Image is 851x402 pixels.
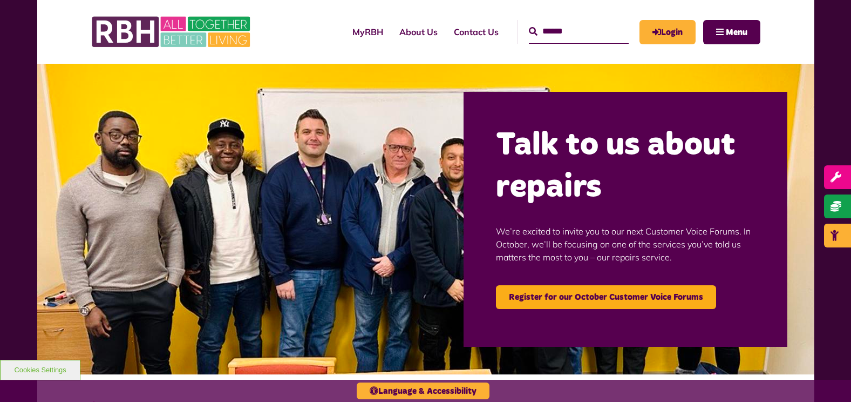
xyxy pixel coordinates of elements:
[496,285,716,309] a: Register for our October Customer Voice Forums
[91,11,253,53] img: RBH
[726,28,747,37] span: Menu
[357,383,489,399] button: Language & Accessibility
[446,17,507,46] a: Contact Us
[344,17,391,46] a: MyRBH
[802,353,851,402] iframe: Netcall Web Assistant for live chat
[391,17,446,46] a: About Us
[496,209,755,280] p: We’re excited to invite you to our next Customer Voice Forums. In October, we’ll be focusing on o...
[703,20,760,44] button: Navigation
[496,124,755,209] h2: Talk to us about repairs
[37,64,814,374] img: Group photo of customers and colleagues at the Lighthouse Project
[639,20,696,44] a: MyRBH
